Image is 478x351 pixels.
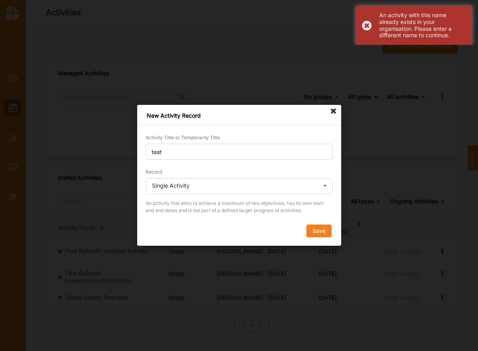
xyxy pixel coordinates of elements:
[146,134,220,141] label: Activity Title or Temporarily Title
[146,169,162,175] label: Record
[379,12,466,39] div: An activity with this name already exists in your organisation. Please enter a different name to ...
[137,105,341,125] div: New Activity Record
[146,200,333,214] div: An activity that aims to achieve a maximum of two objectives; has its own start and end dates and...
[152,183,190,189] div: Single Activity
[146,144,333,160] input: Title
[306,225,331,238] button: Save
